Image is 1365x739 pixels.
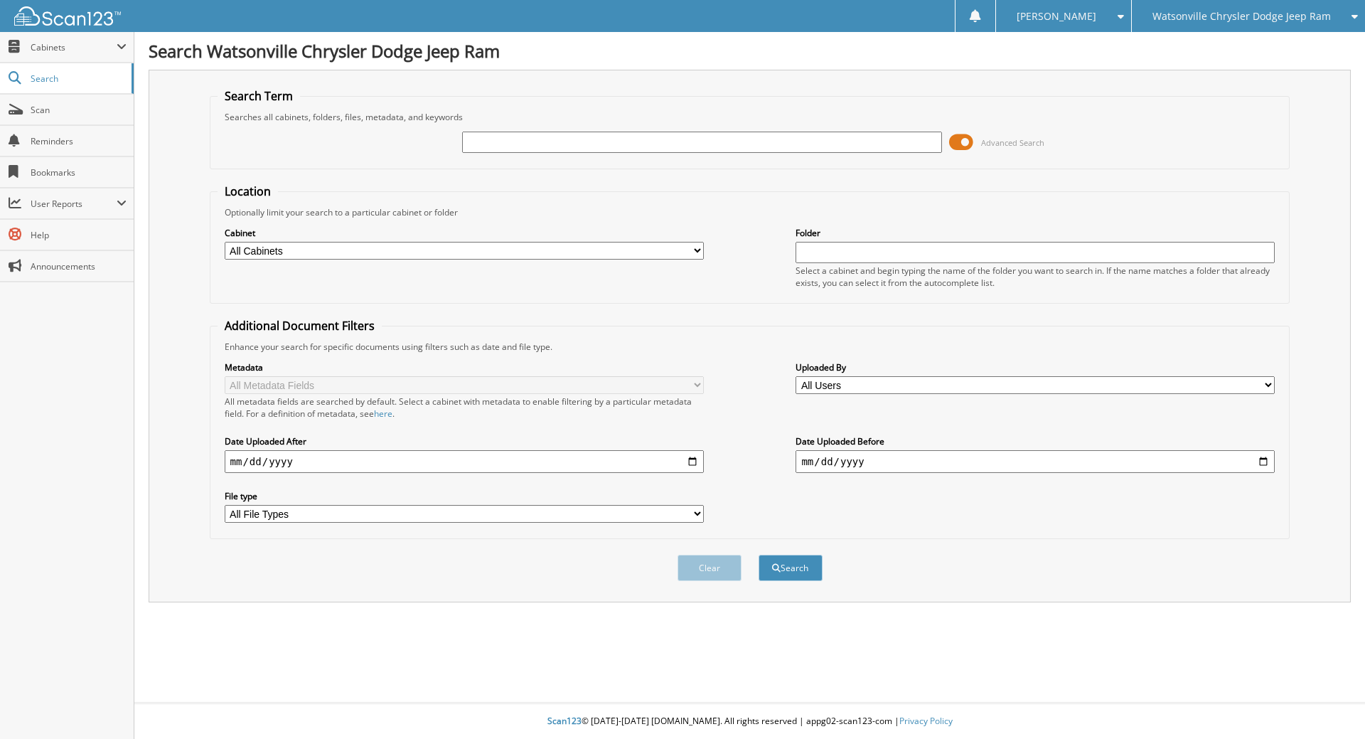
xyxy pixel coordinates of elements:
label: Folder [796,227,1275,239]
legend: Additional Document Filters [218,318,382,334]
div: © [DATE]-[DATE] [DOMAIN_NAME]. All rights reserved | appg02-scan123-com | [134,704,1365,739]
input: end [796,450,1275,473]
img: scan123-logo-white.svg [14,6,121,26]
h1: Search Watsonville Chrysler Dodge Jeep Ram [149,39,1351,63]
label: Date Uploaded Before [796,435,1275,447]
span: Advanced Search [981,137,1044,148]
div: Enhance your search for specific documents using filters such as date and file type. [218,341,1283,353]
label: Date Uploaded After [225,435,704,447]
div: Select a cabinet and begin typing the name of the folder you want to search in. If the name match... [796,265,1275,289]
label: Uploaded By [796,361,1275,373]
span: Search [31,73,124,85]
a: Privacy Policy [899,715,953,727]
div: Searches all cabinets, folders, files, metadata, and keywords [218,111,1283,123]
legend: Location [218,184,278,199]
span: Watsonville Chrysler Dodge Jeep Ram [1152,12,1331,21]
div: All metadata fields are searched by default. Select a cabinet with metadata to enable filtering b... [225,395,704,420]
button: Clear [678,555,742,581]
button: Search [759,555,823,581]
span: Reminders [31,135,127,147]
span: Scan [31,104,127,116]
span: Announcements [31,260,127,272]
span: Help [31,229,127,241]
div: Optionally limit your search to a particular cabinet or folder [218,206,1283,218]
input: start [225,450,704,473]
span: Bookmarks [31,166,127,179]
label: Metadata [225,361,704,373]
span: Cabinets [31,41,117,53]
label: File type [225,490,704,502]
span: User Reports [31,198,117,210]
legend: Search Term [218,88,300,104]
span: Scan123 [547,715,582,727]
a: here [374,408,392,420]
label: Cabinet [225,227,704,239]
span: [PERSON_NAME] [1017,12,1096,21]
